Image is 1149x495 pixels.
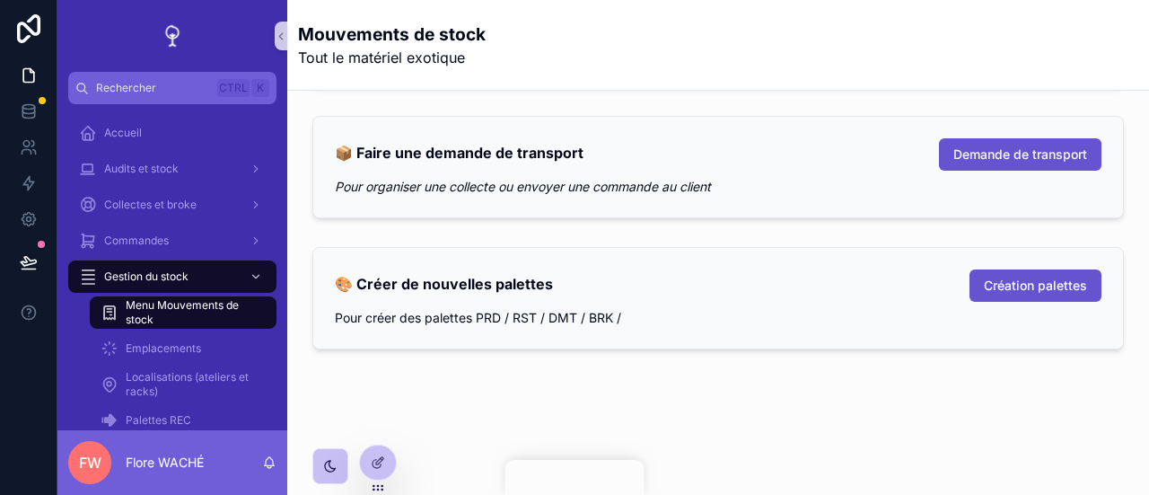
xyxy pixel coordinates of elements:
[90,404,276,437] a: Palettes REC
[57,104,287,430] div: scrollable content
[335,270,553,298] h2: 🎨 Créer de nouvelles palettes
[158,22,187,50] img: App logo
[68,225,276,257] a: Commandes
[68,261,276,293] a: Gestion du stock
[104,198,197,212] span: Collectes et broke
[984,277,1087,295] span: Création palettes
[298,22,486,47] h1: Mouvements de stock
[335,310,621,325] span: Pour créer des palettes PRD / RST / DMT / BRK /
[68,117,276,149] a: Accueil
[217,79,250,97] span: Ctrl
[79,452,101,473] span: FW
[335,179,711,194] em: Pour organiser une collecte ou envoyer une commande au client
[335,138,583,167] h2: 📦 Faire une demande de transport
[104,234,169,248] span: Commandes
[68,153,276,185] a: Audits et stock
[90,296,276,329] a: Menu Mouvements de stock
[126,298,259,327] span: Menu Mouvements de stock
[253,81,268,95] span: K
[90,368,276,401] a: Localisations (ateliers et racks)
[104,270,189,284] span: Gestion du stock
[126,413,191,428] span: Palettes REC
[96,81,210,95] span: Rechercher
[104,126,142,140] span: Accueil
[90,332,276,365] a: Emplacements
[126,370,259,399] span: Localisations (ateliers et racks)
[953,146,1087,164] span: Demande de transport
[298,47,486,68] span: Tout le matériel exotique
[68,72,276,104] button: RechercherCtrlK
[939,138,1101,171] button: Demande de transport
[104,162,179,176] span: Audits et stock
[68,189,276,221] a: Collectes et broke
[126,341,201,356] span: Emplacements
[126,454,204,472] p: Flore WACHÉ
[969,270,1101,302] button: Création palettes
